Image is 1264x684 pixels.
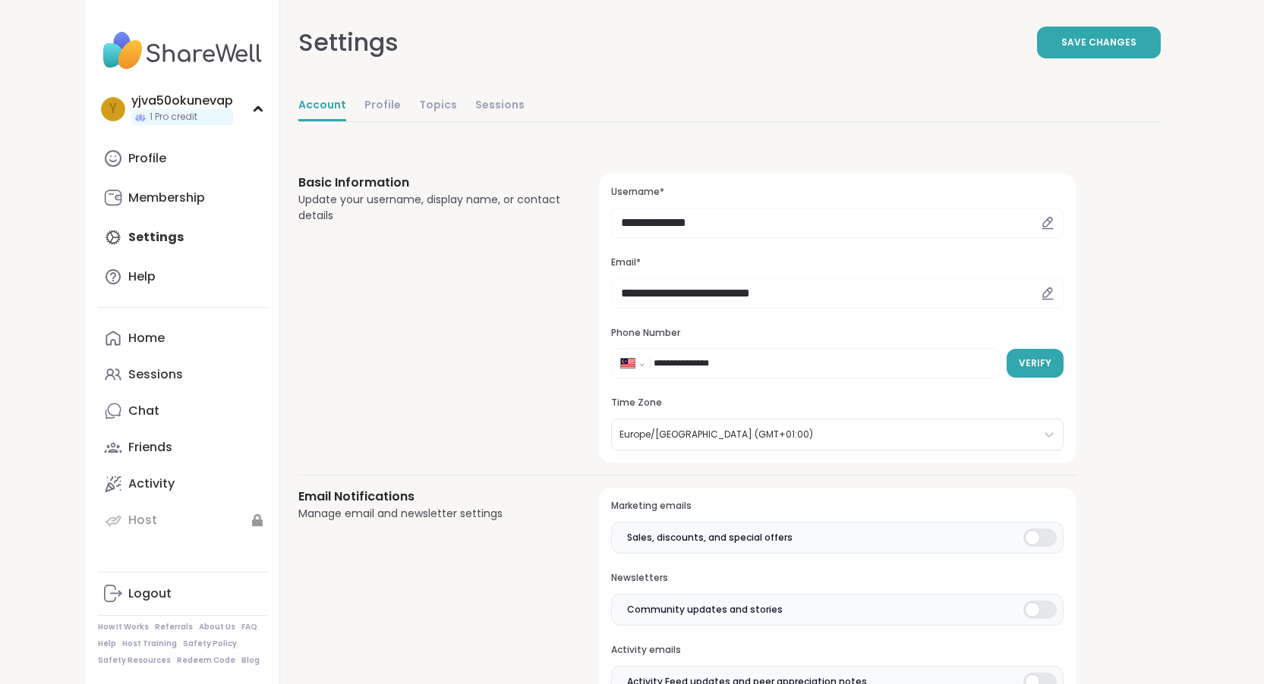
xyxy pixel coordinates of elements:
button: Save Changes [1037,27,1161,58]
a: Help [98,639,116,649]
a: Referrals [155,622,193,632]
a: Profile [364,91,401,121]
h3: Newsletters [611,572,1063,585]
span: Save Changes [1061,36,1136,49]
a: Sessions [98,356,267,393]
div: Friends [128,439,172,456]
div: Sessions [128,366,183,383]
div: Settings [298,24,399,61]
a: Blog [241,655,260,666]
a: Redeem Code [177,655,235,666]
div: Membership [128,190,205,206]
div: Help [128,268,156,285]
h3: Time Zone [611,397,1063,409]
a: Account [298,91,346,121]
button: Verify [1007,349,1064,378]
h3: Email* [611,256,1063,269]
a: Safety Resources [98,655,171,666]
a: How It Works [98,622,149,632]
div: yjva50okunevap [131,93,233,109]
img: ShareWell Nav Logo [98,24,267,77]
a: Friends [98,429,267,466]
a: About Us [199,622,235,632]
a: Logout [98,576,267,612]
a: Profile [98,140,267,177]
div: Update your username, display name, or contact details [298,192,563,224]
a: Chat [98,393,267,429]
div: Logout [128,585,172,602]
a: Host [98,502,267,538]
a: Help [98,259,267,295]
a: Safety Policy [183,639,237,649]
a: Topics [419,91,457,121]
span: Community updates and stories [627,603,783,617]
span: 1 Pro credit [150,111,197,124]
h3: Marketing emails [611,500,1063,513]
span: Verify [1019,356,1051,370]
a: Host Training [122,639,177,649]
span: y [109,99,117,119]
h3: Username* [611,186,1063,199]
a: Sessions [475,91,525,121]
div: Home [128,330,165,347]
span: Sales, discounts, and special offers [627,531,793,544]
div: Host [128,512,157,529]
div: Manage email and newsletter settings [298,506,563,522]
div: Activity [128,475,175,492]
a: Home [98,320,267,356]
a: Membership [98,180,267,216]
h3: Phone Number [611,327,1063,340]
div: Chat [128,403,159,419]
a: FAQ [241,622,257,632]
a: Activity [98,466,267,502]
h3: Basic Information [298,174,563,192]
h3: Activity emails [611,644,1063,657]
h3: Email Notifications [298,488,563,506]
div: Profile [128,150,166,167]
